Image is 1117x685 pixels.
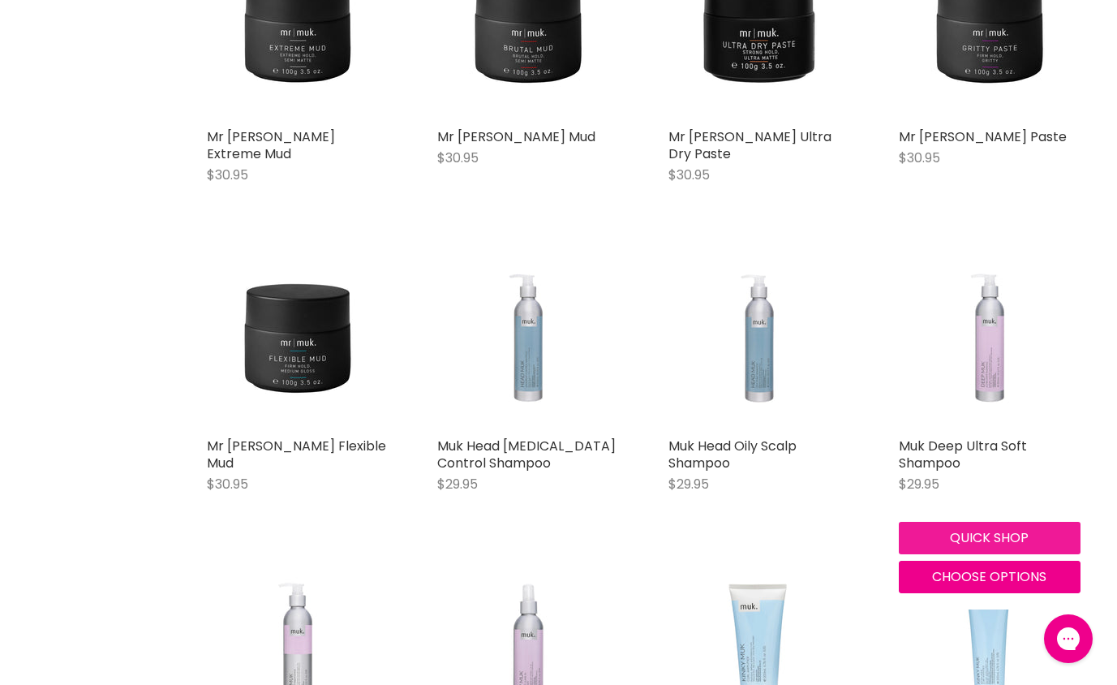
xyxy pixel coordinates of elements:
[899,127,1067,146] a: Mr [PERSON_NAME] Paste
[437,248,619,429] img: Muk Head Dandruff Control Shampoo
[207,166,248,184] span: $30.95
[437,149,479,167] span: $30.95
[207,437,386,472] a: Mr [PERSON_NAME] Flexible Mud
[668,127,831,163] a: Mr [PERSON_NAME] Ultra Dry Paste
[437,127,595,146] a: Mr [PERSON_NAME] Mud
[899,561,1080,593] button: Choose options
[668,437,797,472] a: Muk Head Oily Scalp Shampoo
[1036,609,1101,669] iframe: Gorgias live chat messenger
[668,166,710,184] span: $30.95
[899,475,939,493] span: $29.95
[932,567,1046,586] span: Choose options
[207,475,248,493] span: $30.95
[899,437,1027,472] a: Muk Deep Ultra Soft Shampoo
[668,475,709,493] span: $29.95
[899,149,940,167] span: $30.95
[668,248,850,429] img: Muk Head Oily Scalp Shampoo
[437,475,478,493] span: $29.95
[437,437,616,472] a: Muk Head [MEDICAL_DATA] Control Shampoo
[207,248,389,429] img: Mr Muk Flexible Mud
[899,522,1080,554] button: Quick shop
[207,127,335,163] a: Mr [PERSON_NAME] Extreme Mud
[899,248,1080,429] img: Muk Deep Ultra Soft Shampoo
